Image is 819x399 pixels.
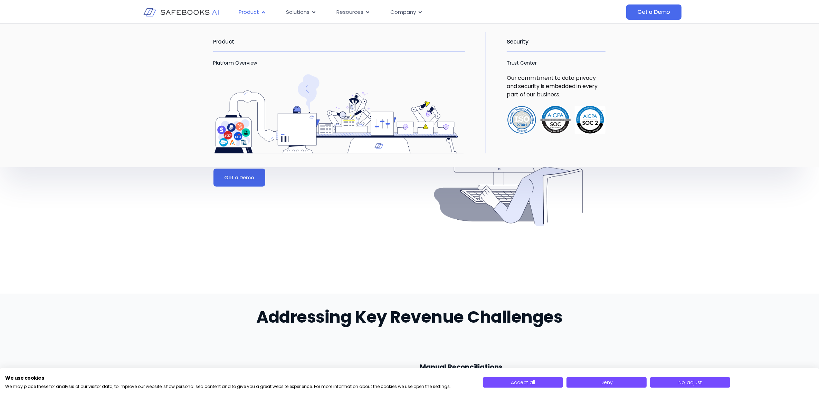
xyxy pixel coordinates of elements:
a: Get a Demo [213,169,265,187]
a: Trust Center [507,59,537,66]
h2: We use cookies [5,375,473,381]
button: Deny all cookies [566,377,647,388]
span: Deny [600,379,612,386]
span: Resources [336,8,363,16]
button: Accept all cookies [483,377,563,388]
span: Accept all [511,379,535,386]
a: Get a Demo [626,4,681,20]
h2: Addressing Key Revenue Challenges [247,307,573,327]
span: Solutions [286,8,309,16]
p: We may place these for analysis of our visitor data, to improve our website, show personalised co... [5,384,473,390]
button: Adjust cookie preferences [650,377,730,388]
span: Get a Demo [637,9,670,16]
span: Company [390,8,416,16]
h2: Product [213,32,465,51]
span: Get a Demo [225,174,254,181]
h2: Security [507,32,606,51]
p: Our commitment to data privacy and security is embedded in every part of our business. [507,74,606,99]
div: Menu Toggle [233,6,557,19]
span: Product [239,8,259,16]
span: No, adjust [678,379,702,386]
nav: Menu [233,6,557,19]
a: Platform Overview [213,59,257,66]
